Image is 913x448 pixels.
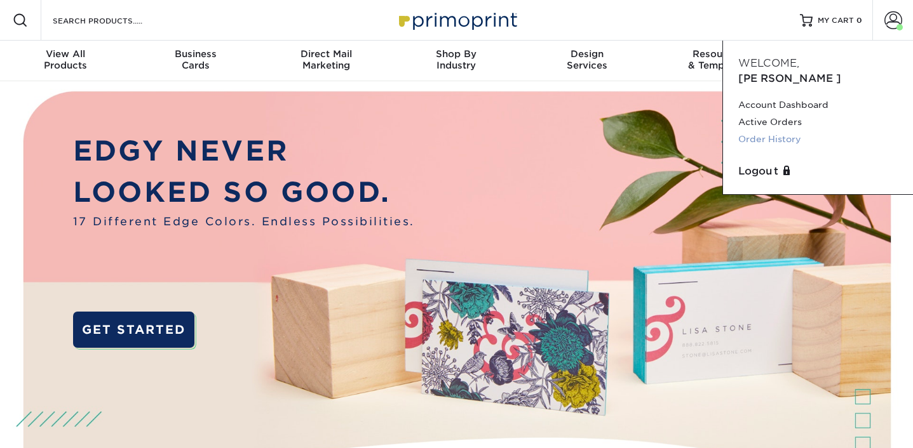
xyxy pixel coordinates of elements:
p: LOOKED SO GOOD. [73,172,415,213]
span: Shop By [391,48,522,60]
div: Services [522,48,652,71]
div: Cards [130,48,260,71]
div: Industry [391,48,522,71]
div: Marketing [261,48,391,71]
span: Design [522,48,652,60]
a: GET STARTED [73,312,194,348]
span: Welcome, [738,57,799,69]
img: Primoprint [393,6,520,34]
p: EDGY NEVER [73,131,415,172]
span: Business [130,48,260,60]
a: Account Dashboard [738,96,898,114]
a: Active Orders [738,114,898,131]
a: Shop ByIndustry [391,41,522,81]
span: Direct Mail [261,48,391,60]
a: BusinessCards [130,41,260,81]
a: Direct MailMarketing [261,41,391,81]
a: DesignServices [522,41,652,81]
a: Resources& Templates [652,41,782,81]
div: & Templates [652,48,782,71]
span: 0 [856,16,862,25]
span: Resources [652,48,782,60]
span: [PERSON_NAME] [738,72,841,84]
span: MY CART [818,15,854,26]
input: SEARCH PRODUCTS..... [51,13,175,28]
a: Logout [738,164,898,179]
a: Order History [738,131,898,148]
span: 17 Different Edge Colors. Endless Possibilities. [73,213,415,230]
